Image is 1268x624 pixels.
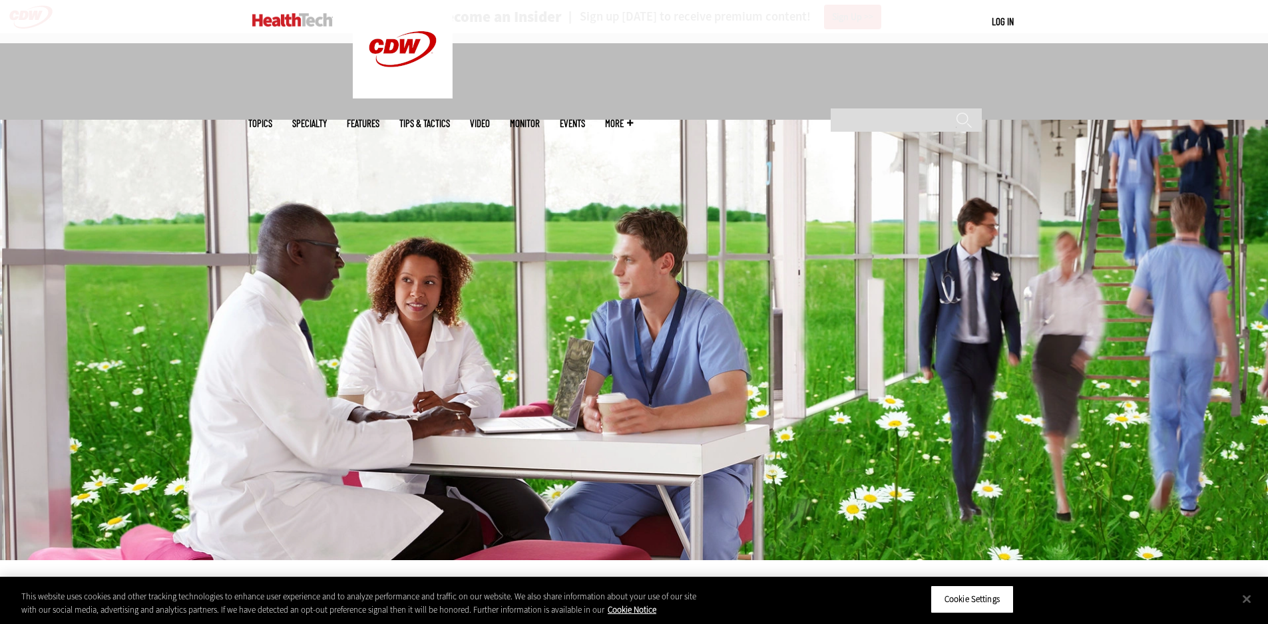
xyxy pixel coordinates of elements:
a: Events [560,118,585,128]
a: More information about your privacy [608,604,656,615]
a: Video [470,118,490,128]
img: Home [252,13,333,27]
a: Features [347,118,379,128]
button: Cookie Settings [931,585,1014,613]
a: CDW [353,88,453,102]
div: This website uses cookies and other tracking technologies to enhance user experience and to analy... [21,590,698,616]
div: User menu [992,15,1014,29]
button: Close [1232,584,1261,613]
span: Topics [248,118,272,128]
span: More [605,118,633,128]
a: Log in [992,15,1014,27]
a: MonITor [510,118,540,128]
a: Tips & Tactics [399,118,450,128]
span: Specialty [292,118,327,128]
